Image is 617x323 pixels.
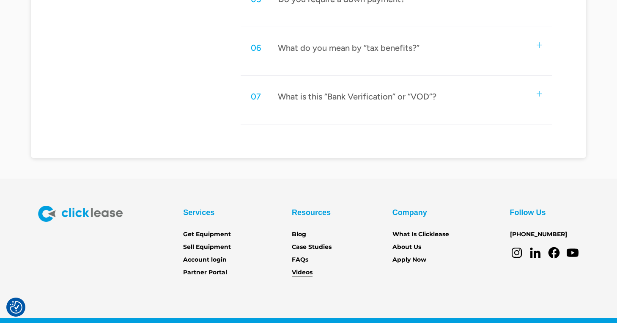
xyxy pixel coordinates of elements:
a: [PHONE_NUMBER] [510,230,567,239]
div: Resources [292,206,331,219]
div: 07 [251,91,261,102]
img: Clicklease logo [38,206,123,222]
a: Partner Portal [183,268,227,277]
img: small plus [537,91,542,97]
a: Get Equipment [183,230,231,239]
img: small plus [537,42,542,48]
div: Services [183,206,214,219]
button: Consent Preferences [10,301,22,314]
div: Company [392,206,427,219]
a: Sell Equipment [183,243,231,252]
a: FAQs [292,255,308,265]
div: What do you mean by “tax benefits?” [278,42,420,53]
div: What is this “Bank Verification” or “VOD”? [278,91,436,102]
div: Follow Us [510,206,546,219]
a: What Is Clicklease [392,230,449,239]
a: About Us [392,243,421,252]
a: Videos [292,268,313,277]
img: Revisit consent button [10,301,22,314]
a: Apply Now [392,255,426,265]
a: Account login [183,255,227,265]
a: Blog [292,230,306,239]
a: Case Studies [292,243,332,252]
div: 06 [251,42,261,53]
